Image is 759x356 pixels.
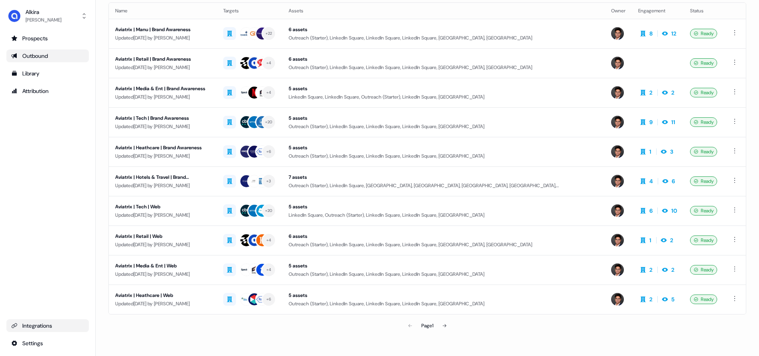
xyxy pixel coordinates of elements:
div: Updated [DATE] by [PERSON_NAME] [115,34,210,42]
th: Name [109,3,217,19]
div: Aviatrix | Retail | Brand Awareness [115,55,210,63]
img: Hugh [611,175,624,188]
div: 2 [671,266,674,274]
div: + 3 [266,178,271,185]
div: Updated [DATE] by [PERSON_NAME] [115,152,210,160]
div: Ready [690,295,717,304]
div: Aviatrix | Media & Ent | Web [115,262,210,270]
img: Hugh [611,116,624,129]
img: Hugh [611,263,624,276]
div: Settings [11,339,84,347]
a: Go to outbound experience [6,49,89,62]
div: + 4 [266,89,271,96]
div: Updated [DATE] by [PERSON_NAME] [115,93,210,101]
img: Hugh [611,86,624,99]
img: Hugh [611,57,624,69]
div: Updated [DATE] by [PERSON_NAME] [115,241,210,249]
div: + 6 [266,296,271,303]
div: 3 [670,148,673,156]
div: 8 [649,30,653,38]
div: 6 assets [289,26,598,34]
div: Aviatrix | Manu | Brand Awareness [115,26,210,34]
div: Aviatrix | Media & Ent | Brand Awareness [115,85,210,93]
div: Outreach (Starter), LinkedIn Square, [GEOGRAPHIC_DATA], [GEOGRAPHIC_DATA], [GEOGRAPHIC_DATA], [GE... [289,182,598,190]
div: Outreach (Starter), LinkedIn Square, LinkedIn Square, LinkedIn Square, [GEOGRAPHIC_DATA], [GEOGRA... [289,63,598,71]
div: Ready [690,206,717,216]
img: Hugh [611,204,624,217]
div: Outreach (Starter), LinkedIn Square, LinkedIn Square, LinkedIn Square, [GEOGRAPHIC_DATA] [289,300,598,308]
div: Aviatrix | Hotels & Travel | Brand Awareness [115,173,210,181]
img: Hugh [611,27,624,40]
button: Go to integrations [6,337,89,350]
div: 1 [649,148,651,156]
th: Assets [282,3,605,19]
div: Ready [690,147,717,156]
div: 2 [649,89,653,97]
div: 2 [670,236,673,244]
div: Integrations [11,322,84,330]
a: Go to integrations [6,319,89,332]
div: 6 assets [289,232,598,240]
div: 5 assets [289,262,598,270]
div: Ready [690,176,717,186]
div: 4 [649,177,653,185]
div: Ready [690,117,717,127]
div: 5 assets [289,203,598,211]
div: + 20 [265,207,273,214]
div: Updated [DATE] by [PERSON_NAME] [115,182,210,190]
img: Hugh [611,145,624,158]
div: + 4 [266,59,271,67]
div: Outreach (Starter), LinkedIn Square, LinkedIn Square, LinkedIn Square, [GEOGRAPHIC_DATA] [289,270,598,278]
div: Ready [690,29,717,38]
div: Page 1 [421,322,433,330]
div: Aviatrix | Retail | Web [115,232,210,240]
a: Go to attribution [6,85,89,97]
div: Prospects [11,34,84,42]
img: Hugh [611,234,624,247]
div: Alkira [26,8,61,16]
div: Ready [690,58,717,68]
div: + 22 [265,30,272,37]
th: Targets [217,3,282,19]
div: 5 assets [289,85,598,93]
div: 5 assets [289,114,598,122]
div: Updated [DATE] by [PERSON_NAME] [115,270,210,278]
div: 9 [649,118,653,126]
div: + 4 [266,266,271,273]
div: Ready [690,265,717,275]
div: 12 [671,30,676,38]
div: [PERSON_NAME] [26,16,61,24]
a: Go to prospects [6,32,89,45]
th: Engagement [632,3,684,19]
div: Aviatrix | Tech | Brand Awareness [115,114,210,122]
div: Outbound [11,52,84,60]
div: Attribution [11,87,84,95]
button: Alkira[PERSON_NAME] [6,6,89,26]
div: 5 assets [289,144,598,152]
th: Owner [605,3,632,19]
div: 2 [671,89,674,97]
div: Outreach (Starter), LinkedIn Square, LinkedIn Square, LinkedIn Square, [GEOGRAPHIC_DATA], [GEOGRA... [289,34,598,42]
div: + 6 [266,148,271,155]
div: 2 [649,266,653,274]
th: Status [684,3,724,19]
img: Hugh [611,293,624,306]
div: LinkedIn Square, LinkedIn Square, Outreach (Starter), LinkedIn Square, [GEOGRAPHIC_DATA] [289,93,598,101]
div: 6 [649,207,653,215]
div: + 4 [266,237,271,244]
div: LinkedIn Square, Outreach (Starter), LinkedIn Square, LinkedIn Square, [GEOGRAPHIC_DATA] [289,211,598,219]
div: 5 assets [289,291,598,299]
div: 2 [649,295,653,303]
div: Aviatrix | Heathcare | Web [115,291,210,299]
div: Ready [690,235,717,245]
div: 6 assets [289,55,598,63]
div: 6 [672,177,675,185]
div: Outreach (Starter), LinkedIn Square, LinkedIn Square, LinkedIn Square, [GEOGRAPHIC_DATA] [289,123,598,131]
div: Outreach (Starter), LinkedIn Square, LinkedIn Square, LinkedIn Square, [GEOGRAPHIC_DATA] [289,152,598,160]
div: Updated [DATE] by [PERSON_NAME] [115,63,210,71]
a: Go to templates [6,67,89,80]
div: Updated [DATE] by [PERSON_NAME] [115,123,210,131]
div: 7 assets [289,173,598,181]
div: Aviatrix | Tech | Web [115,203,210,211]
div: 11 [671,118,675,126]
